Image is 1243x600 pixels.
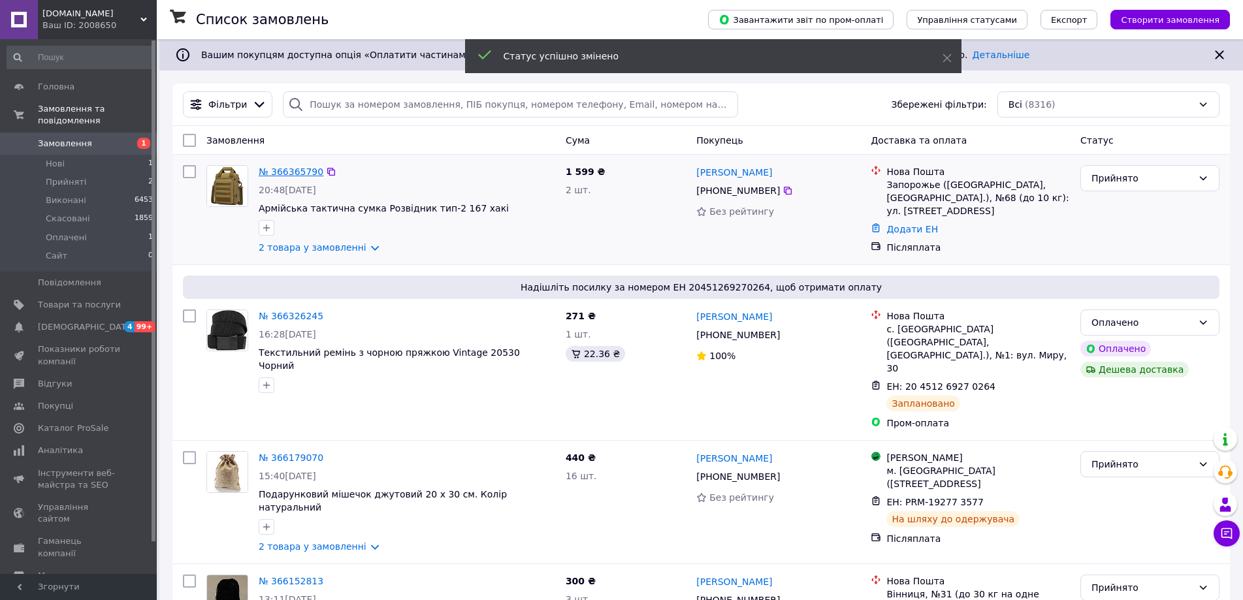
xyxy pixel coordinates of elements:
div: Прийнято [1091,580,1193,595]
button: Чат з покупцем [1214,520,1240,546]
span: 2 шт. [566,185,591,195]
div: Післяплата [886,241,1070,254]
span: Маркет [38,570,71,582]
span: Скасовані [46,213,90,225]
div: Оплачено [1080,341,1151,356]
input: Пошук за номером замовлення, ПІБ покупця, номером телефону, Email, номером накладної [283,91,737,118]
span: Покупці [38,400,73,412]
a: № 366326245 [259,311,323,321]
span: 100% [709,351,735,361]
a: Подарунковий мішечок джутовий 20 x 30 см. Колір натуральний [259,489,507,513]
span: Показники роботи компанії [38,343,121,367]
span: Інструменти веб-майстра та SEO [38,467,121,491]
span: Статус [1080,135,1114,146]
button: Управління статусами [907,10,1027,29]
div: Ваш ID: 2008650 [42,20,157,31]
div: Прийнято [1091,457,1193,471]
a: [PERSON_NAME] [696,166,772,179]
span: ЕН: 20 4512 6927 0264 [886,381,995,392]
span: Текстильний ремінь з чорною пряжкою Vintage 20530 Чорний [259,347,520,371]
span: Збережені фільтри: [891,98,986,111]
div: Прийнято [1091,171,1193,185]
span: Відгуки [38,378,72,390]
span: Всі [1009,98,1022,111]
div: 22.36 ₴ [566,346,625,362]
span: 6453 [135,195,153,206]
span: 1 [148,158,153,170]
div: Оплачено [1091,315,1193,330]
a: [PERSON_NAME] [696,575,772,588]
button: Створити замовлення [1110,10,1230,29]
span: [DEMOGRAPHIC_DATA] [38,321,135,333]
span: Фільтри [208,98,247,111]
div: [PERSON_NAME] [886,451,1070,464]
span: Замовлення [206,135,265,146]
span: Без рейтингу [709,492,774,503]
a: Фото товару [206,451,248,493]
a: № 366179070 [259,452,323,463]
span: 0 [148,250,153,262]
div: Статус успішно змінено [504,50,910,63]
span: (8316) [1025,99,1056,110]
span: 440 ₴ [566,452,596,463]
span: 300 ₴ [566,576,596,586]
span: Замовлення [38,138,92,150]
div: [PHONE_NUMBER] [694,182,783,200]
span: 271 ₴ [566,311,596,321]
div: Післяплата [886,532,1070,545]
span: Гаманець компанії [38,535,121,559]
button: Експорт [1041,10,1098,29]
span: 99+ [135,321,156,332]
a: [PERSON_NAME] [696,310,772,323]
span: Покупець [696,135,743,146]
span: 4 [124,321,135,332]
span: Аналітика [38,445,83,456]
span: Нові [46,158,65,170]
span: Вашим покупцям доступна опція «Оплатити частинами від Rozetka» на 2 платежі. Отримуйте нові замов... [201,50,1029,60]
a: Створити замовлення [1097,14,1230,24]
span: Cума [566,135,590,146]
span: Управління статусами [917,15,1017,25]
img: Фото товару [207,310,248,351]
span: Timebomb.com.ua [42,8,140,20]
a: Фото товару [206,165,248,207]
span: 1 шт. [566,329,591,339]
img: Фото товару [207,452,248,492]
span: Доставка та оплата [871,135,967,146]
a: Детальніше [973,50,1030,60]
div: На шляху до одержувача [886,511,1020,527]
span: 1 599 ₴ [566,166,605,177]
div: м. [GEOGRAPHIC_DATA] ([STREET_ADDRESS] [886,464,1070,490]
a: № 366365790 [259,166,323,177]
div: Нова Пошта [886,309,1070,323]
span: Повідомлення [38,277,101,289]
div: Пром-оплата [886,417,1070,430]
a: [PERSON_NAME] [696,452,772,465]
div: Нова Пошта [886,165,1070,178]
span: 1 [148,232,153,244]
span: Товари та послуги [38,299,121,311]
span: 1859 [135,213,153,225]
span: 16 шт. [566,471,597,481]
button: Завантажити звіт по пром-оплаті [708,10,894,29]
span: Прийняті [46,176,86,188]
span: Оплачені [46,232,87,244]
span: 16:28[DATE] [259,329,316,339]
span: Каталог ProSale [38,422,108,434]
span: 1 [137,138,150,149]
div: Дешева доставка [1080,362,1189,377]
div: с. [GEOGRAPHIC_DATA] ([GEOGRAPHIC_DATA], [GEOGRAPHIC_DATA].), №1: вул. Миру, 30 [886,323,1070,375]
span: Експорт [1051,15,1088,25]
span: Головна [38,81,74,93]
img: Фото товару [207,166,248,206]
a: № 366152813 [259,576,323,586]
span: Замовлення та повідомлення [38,103,157,127]
span: Завантажити звіт по пром-оплаті [718,14,883,25]
a: Фото товару [206,309,248,351]
span: Надішліть посилку за номером ЕН 20451269270264, щоб отримати оплату [188,281,1214,294]
div: [PHONE_NUMBER] [694,326,783,344]
span: ЕН: PRM-19277 3577 [886,497,983,507]
a: 2 товара у замовленні [259,541,366,552]
a: 2 товара у замовленні [259,242,366,253]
